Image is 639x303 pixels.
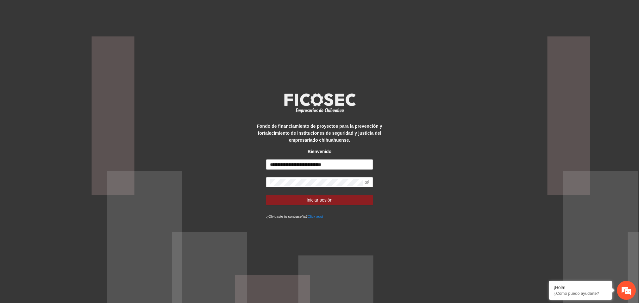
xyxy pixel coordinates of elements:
strong: Fondo de financiamiento de proyectos para la prevención y fortalecimiento de instituciones de seg... [257,124,382,143]
span: Iniciar sesión [307,197,333,203]
p: ¿Cómo puedo ayudarte? [554,291,607,296]
span: eye-invisible [365,180,369,184]
small: ¿Olvidaste tu contraseña? [266,215,323,218]
div: ¡Hola! [554,285,607,290]
strong: Bienvenido [308,149,331,154]
a: Click aqui [308,215,323,218]
img: logo [280,91,359,115]
button: Iniciar sesión [266,195,373,205]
